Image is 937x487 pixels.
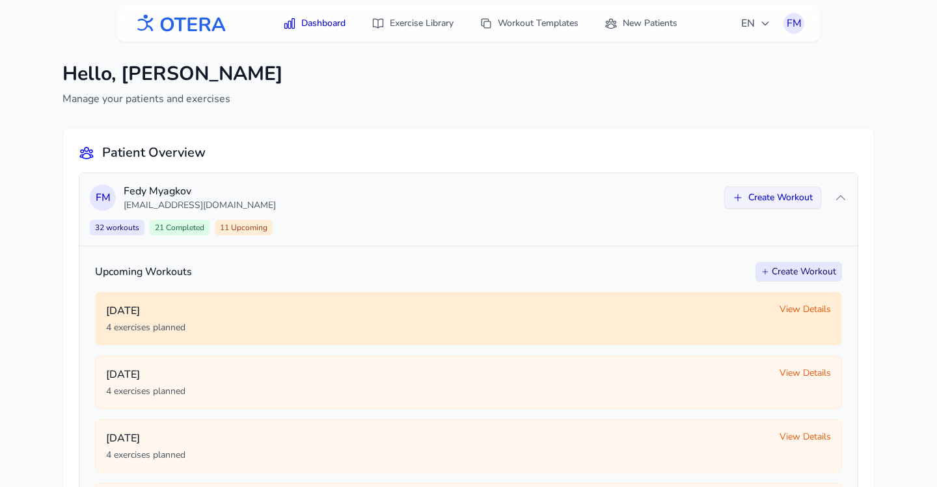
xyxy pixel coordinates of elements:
[755,262,842,282] button: Create Workout
[472,12,586,35] a: Workout Templates
[104,222,139,233] span: workouts
[124,183,716,199] p: Fedy Myagkov
[780,303,831,316] span: View Details
[780,430,831,443] span: View Details
[102,144,206,162] h2: Patient Overview
[150,220,210,235] span: 21
[133,9,226,38] img: OTERA logo
[106,385,185,398] span: 4 exercises planned
[364,12,461,35] a: Exercise Library
[96,190,111,205] span: F M
[90,220,144,235] span: 32
[106,367,769,382] p: [DATE]
[106,321,185,334] span: 4 exercises planned
[164,222,204,233] span: Completed
[229,222,267,233] span: Upcoming
[106,303,769,319] p: [DATE]
[741,16,770,31] span: EN
[597,12,685,35] a: New Patients
[275,12,353,35] a: Dashboard
[106,449,185,462] span: 4 exercises planned
[783,13,804,34] button: FM
[215,220,273,235] span: 11
[62,91,283,107] p: Manage your patients and exercises
[780,367,831,380] span: View Details
[124,199,716,212] p: [EMAIL_ADDRESS][DOMAIN_NAME]
[62,62,283,86] h1: Hello, [PERSON_NAME]
[724,187,821,209] button: Create Workout
[106,430,769,446] p: [DATE]
[95,264,192,280] h3: Upcoming Workouts
[733,10,778,36] button: EN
